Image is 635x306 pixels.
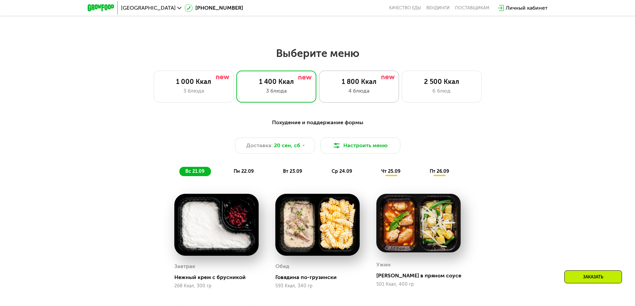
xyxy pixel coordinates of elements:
span: ср 24.09 [332,168,352,174]
a: Качество еды [389,5,421,11]
div: Личный кабинет [506,4,548,12]
div: 1 400 Ккал [243,78,309,86]
div: 3 блюда [243,87,309,95]
div: Говядина по-грузински [275,274,365,281]
div: Ужин [376,260,391,270]
span: Доставка: [246,142,273,150]
div: 593 Ккал, 340 гр [275,283,360,289]
a: [PHONE_NUMBER] [185,4,243,12]
a: Вендинги [426,5,450,11]
div: 268 Ккал, 300 гр [174,283,259,289]
div: 3 блюда [161,87,227,95]
span: чт 25.09 [381,168,400,174]
div: 501 Ккал, 400 гр [376,282,461,287]
button: Настроить меню [320,138,400,153]
span: пн 22.09 [234,168,254,174]
span: вс 21.09 [185,168,204,174]
div: Обед [275,261,289,271]
div: [PERSON_NAME] в пряном соусе [376,272,466,279]
h2: Выберите меню [21,47,614,60]
div: Заказать [564,270,622,283]
div: 4 блюда [326,87,392,95]
div: Нежный крем с брусникой [174,274,264,281]
div: 1 000 Ккал [161,78,227,86]
div: 6 блюд [409,87,475,95]
span: 20 сен, сб [274,142,300,150]
span: вт 23.09 [283,168,302,174]
span: [GEOGRAPHIC_DATA] [121,5,176,11]
div: 2 500 Ккал [409,78,475,86]
div: 1 800 Ккал [326,78,392,86]
span: пт 26.09 [430,168,449,174]
div: Похудение и поддержание формы [120,119,515,127]
div: Завтрак [174,261,195,271]
div: поставщикам [455,5,489,11]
